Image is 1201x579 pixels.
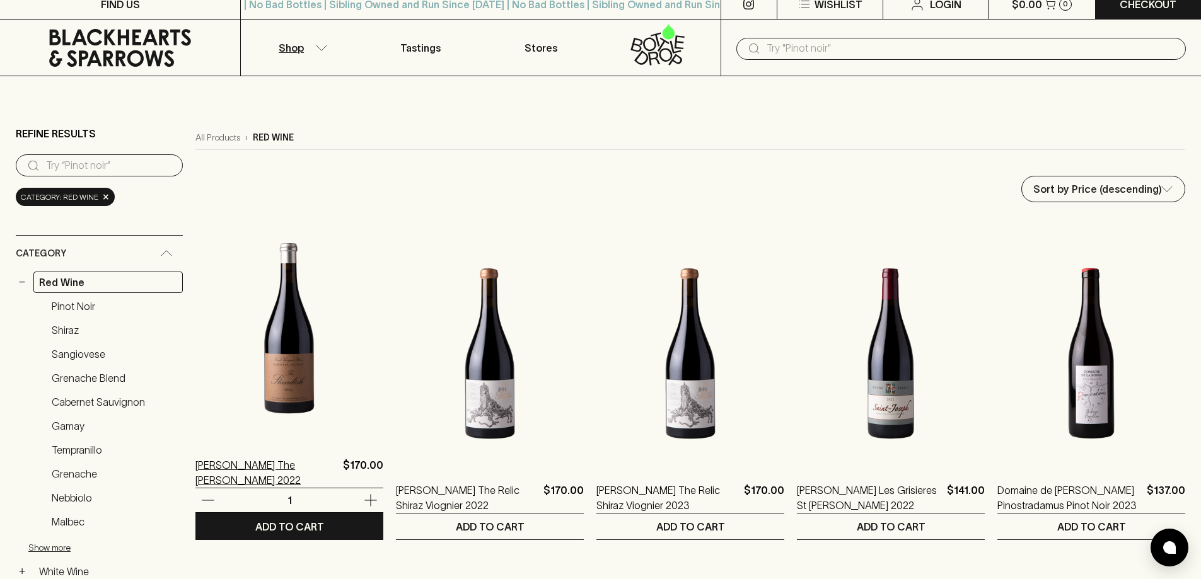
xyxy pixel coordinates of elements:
a: [PERSON_NAME] The [PERSON_NAME] 2022 [195,457,338,488]
img: Domaine de la Borde Pinostradamus Pinot Noir 2023 [997,243,1185,464]
p: Tastings [400,40,441,55]
p: $170.00 [343,457,383,488]
a: Shiraz [46,319,183,341]
div: Category [16,236,183,272]
p: ADD TO CART [656,519,725,534]
span: Category [16,246,66,261]
a: Gamay [46,415,183,437]
p: $137.00 [1147,483,1185,513]
span: × [102,190,110,204]
img: Standish The Relic Shiraz Viognier 2023 [596,243,784,464]
a: [PERSON_NAME] The Relic Shiraz Viognier 2023 [596,483,739,513]
button: ADD TO CART [997,513,1185,539]
a: Malbec [46,511,183,532]
button: ADD TO CART [396,513,584,539]
a: Tempranillo [46,439,183,461]
a: [PERSON_NAME] The Relic Shiraz Viognier 2022 [396,483,538,513]
img: Standish The Standish Shiraz 2022 [195,218,383,439]
button: Shop [241,20,361,76]
button: ADD TO CART [195,513,383,539]
img: Andre Perret Les Grisieres St Joseph 2022 [797,243,985,464]
p: ADD TO CART [255,519,324,534]
a: Cabernet Sauvignon [46,391,183,413]
a: Pinot Noir [46,295,183,317]
span: Category: red wine [21,191,98,204]
a: [PERSON_NAME] Les Grisieres St [PERSON_NAME] 2022 [797,483,942,513]
input: Try "Pinot noir" [767,38,1176,59]
p: ADD TO CART [456,519,525,534]
img: bubble-icon [1163,541,1176,554]
button: ADD TO CART [797,513,985,539]
p: 1 [274,493,305,507]
button: Show more [28,535,194,561]
p: $170.00 [543,483,584,513]
a: All Products [195,131,240,144]
p: Refine Results [16,126,96,141]
p: 0 [1063,1,1068,8]
button: + [16,565,28,578]
a: Grenache [46,463,183,484]
p: $141.00 [947,483,985,513]
button: ADD TO CART [596,513,784,539]
p: ADD TO CART [1057,519,1126,534]
a: Red Wine [33,272,183,293]
p: Stores [525,40,557,55]
p: Shop [279,40,304,55]
a: Domaine de [PERSON_NAME] Pinostradamus Pinot Noir 2023 [997,483,1142,513]
p: red wine [253,131,294,144]
a: Stores [481,20,601,76]
p: $170.00 [744,483,784,513]
div: Sort by Price (descending) [1022,176,1185,202]
p: ADD TO CART [857,519,925,534]
input: Try “Pinot noir” [46,156,173,176]
button: − [16,276,28,289]
a: Tastings [361,20,480,76]
img: Standish The Relic Shiraz Viognier 2022 [396,243,584,464]
p: › [245,131,248,144]
a: Nebbiolo [46,487,183,508]
a: Grenache Blend [46,367,183,389]
a: Sangiovese [46,343,183,365]
p: Sort by Price (descending) [1033,181,1162,197]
